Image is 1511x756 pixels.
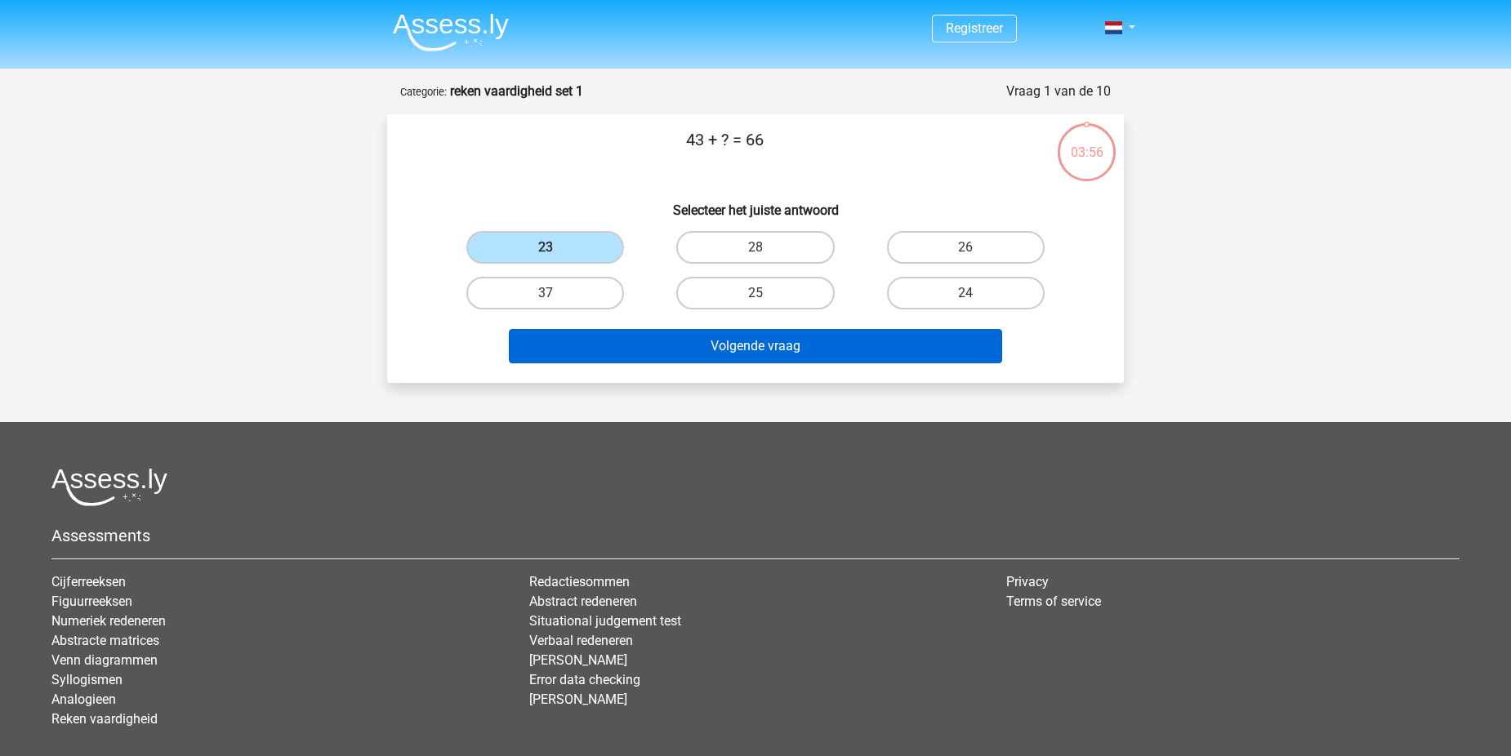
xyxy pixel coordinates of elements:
img: Assessly [393,13,509,51]
img: Assessly logo [51,468,167,506]
a: Figuurreeksen [51,594,132,609]
h6: Selecteer het juiste antwoord [413,189,1098,218]
a: [PERSON_NAME] [529,652,627,668]
a: Reken vaardigheid [51,711,158,727]
div: Vraag 1 van de 10 [1006,82,1111,101]
button: Volgende vraag [509,329,1003,363]
a: Analogieen [51,692,116,707]
p: 43 + ? = 66 [413,127,1036,176]
a: Cijferreeksen [51,574,126,589]
label: 23 [466,231,624,264]
a: Redactiesommen [529,574,630,589]
strong: reken vaardigheid set 1 [450,83,583,99]
a: [PERSON_NAME] [529,692,627,707]
a: Privacy [1006,574,1049,589]
a: Syllogismen [51,672,123,687]
a: Terms of service [1006,594,1101,609]
a: Abstract redeneren [529,594,637,609]
h5: Assessments [51,526,1460,545]
a: Venn diagrammen [51,652,158,668]
div: 03:56 [1056,122,1117,162]
a: Registreer [946,20,1003,36]
a: Situational judgement test [529,613,681,629]
a: Verbaal redeneren [529,633,633,648]
label: 25 [676,277,834,309]
label: 26 [887,231,1045,264]
a: Abstracte matrices [51,633,159,648]
small: Categorie: [400,86,447,98]
a: Numeriek redeneren [51,613,166,629]
label: 28 [676,231,834,264]
label: 37 [466,277,624,309]
label: 24 [887,277,1045,309]
a: Error data checking [529,672,640,687]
